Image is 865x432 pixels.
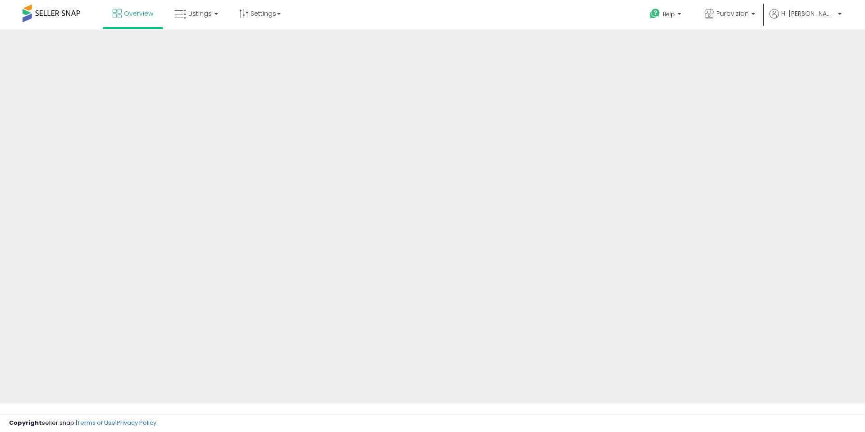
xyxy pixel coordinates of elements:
span: Hi [PERSON_NAME] [781,9,835,18]
span: Overview [124,9,153,18]
i: Get Help [649,8,660,19]
span: Help [663,10,675,18]
span: Listings [188,9,212,18]
a: Help [642,1,690,29]
span: Puravizion [716,9,749,18]
a: Hi [PERSON_NAME] [769,9,842,29]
